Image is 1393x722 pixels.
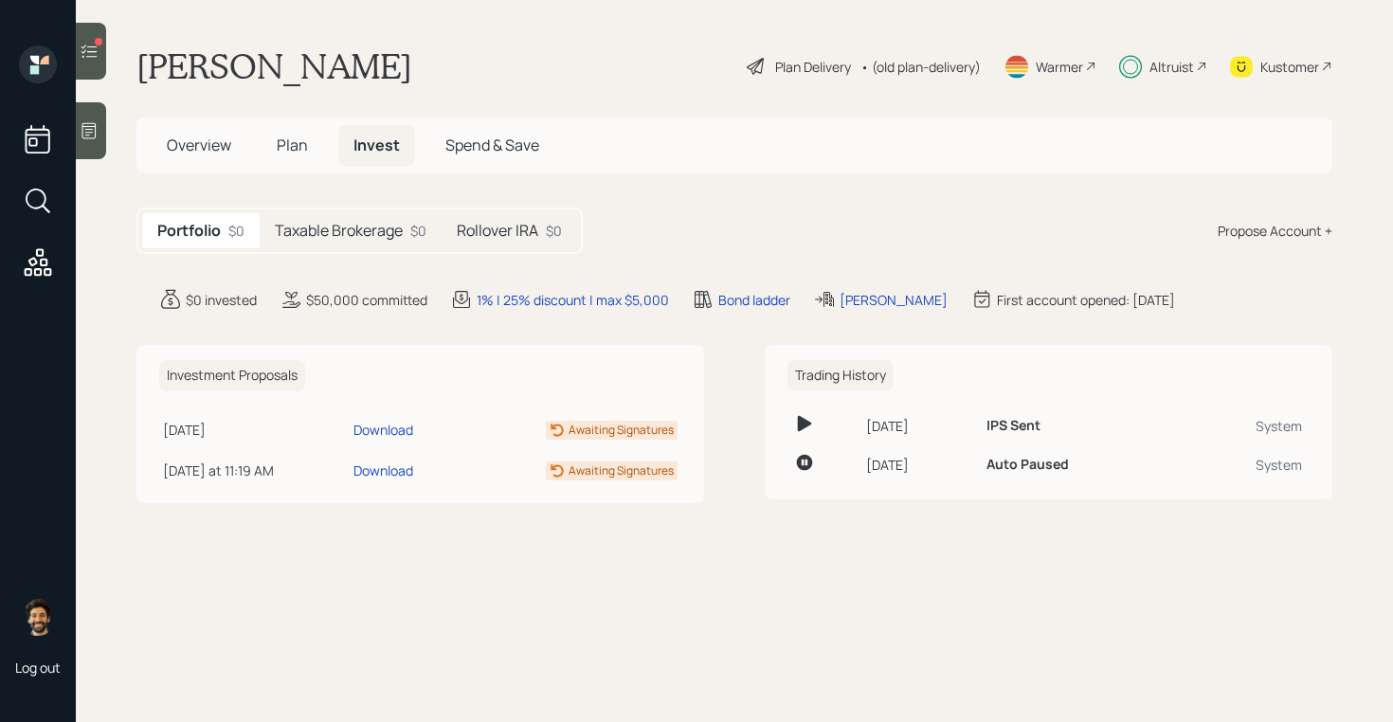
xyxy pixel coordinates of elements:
[1189,455,1302,475] div: System
[1036,57,1083,77] div: Warmer
[353,460,413,480] div: Download
[163,420,346,440] div: [DATE]
[860,57,981,77] div: • (old plan-delivery)
[569,462,674,479] div: Awaiting Signatures
[186,290,257,310] div: $0 invested
[157,222,221,240] h5: Portfolio
[159,360,305,391] h6: Investment Proposals
[787,360,894,391] h6: Trading History
[866,416,971,436] div: [DATE]
[840,290,948,310] div: [PERSON_NAME]
[1189,416,1302,436] div: System
[163,460,346,480] div: [DATE] at 11:19 AM
[19,598,57,636] img: eric-schwartz-headshot.png
[353,135,400,155] span: Invest
[775,57,851,77] div: Plan Delivery
[306,290,427,310] div: $50,000 committed
[136,45,412,87] h1: [PERSON_NAME]
[1218,221,1332,241] div: Propose Account +
[1149,57,1194,77] div: Altruist
[457,222,538,240] h5: Rollover IRA
[477,290,669,310] div: 1% | 25% discount | max $5,000
[997,290,1175,310] div: First account opened: [DATE]
[718,290,790,310] div: Bond ladder
[546,221,562,241] div: $0
[15,659,61,677] div: Log out
[986,418,1040,434] h6: IPS Sent
[353,420,413,440] div: Download
[866,455,971,475] div: [DATE]
[986,457,1069,473] h6: Auto Paused
[275,222,403,240] h5: Taxable Brokerage
[569,422,674,439] div: Awaiting Signatures
[410,221,426,241] div: $0
[277,135,308,155] span: Plan
[228,221,244,241] div: $0
[1260,57,1319,77] div: Kustomer
[167,135,231,155] span: Overview
[445,135,539,155] span: Spend & Save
